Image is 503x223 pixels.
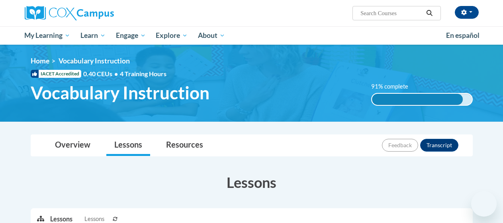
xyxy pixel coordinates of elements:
span: Explore [156,31,188,40]
div: 91% complete [372,94,463,105]
iframe: Button to launch messaging window [471,191,497,217]
a: Cox Campus [25,6,168,20]
input: Search Courses [360,8,423,18]
span: About [198,31,225,40]
a: My Learning [20,26,76,45]
a: Resources [158,135,211,156]
a: Overview [47,135,98,156]
a: Home [31,57,49,65]
span: Vocabulary Instruction [31,82,209,103]
img: Cox Campus [25,6,114,20]
span: Vocabulary Instruction [59,57,130,65]
a: Lessons [106,135,150,156]
button: Account Settings [455,6,479,19]
span: 0.40 CEUs [83,69,120,78]
span: En español [446,31,480,39]
a: Learn [75,26,111,45]
h3: Lessons [31,172,473,192]
button: Feedback [382,139,418,152]
span: • [114,70,118,77]
a: En español [441,27,485,44]
span: Learn [80,31,106,40]
button: Transcript [420,139,458,152]
a: Explore [151,26,193,45]
button: Search [423,8,435,18]
span: IACET Accredited [31,70,81,78]
div: Main menu [19,26,485,45]
span: 4 Training Hours [120,70,166,77]
span: Engage [116,31,146,40]
a: Engage [111,26,151,45]
label: 91% complete [371,82,417,91]
span: My Learning [24,31,70,40]
a: About [193,26,230,45]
